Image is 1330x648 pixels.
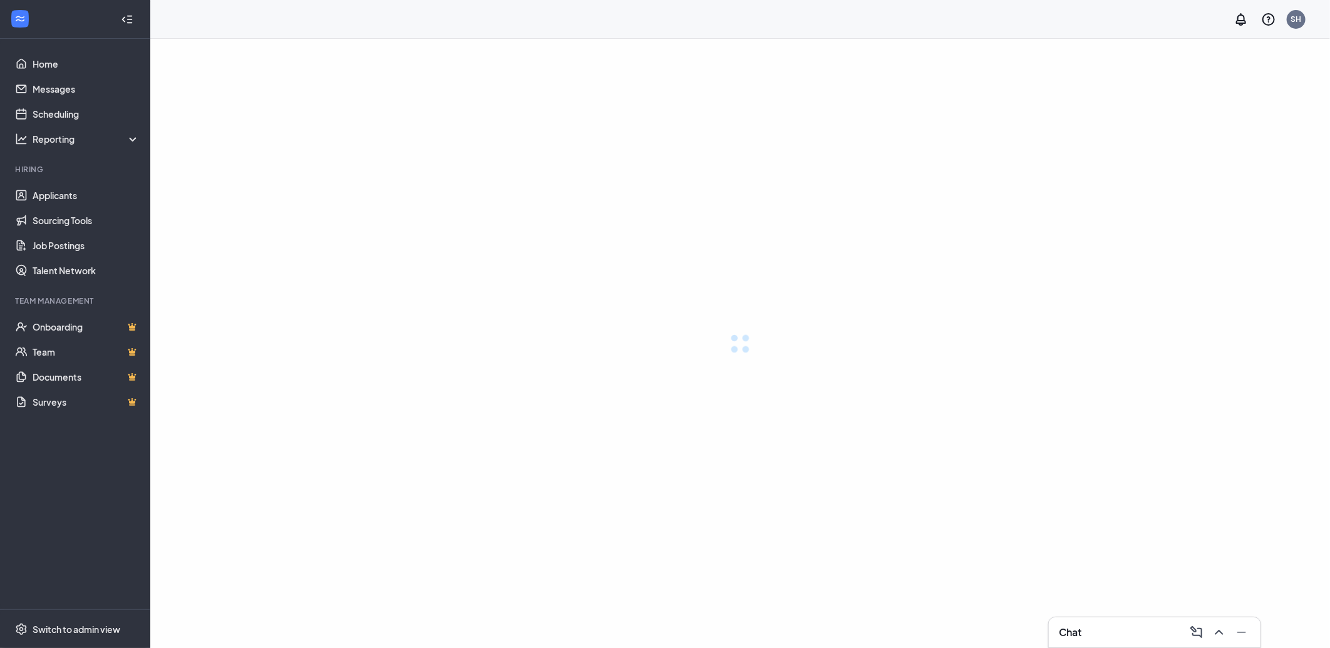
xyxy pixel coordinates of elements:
[33,339,140,364] a: TeamCrown
[33,364,140,389] a: DocumentsCrown
[14,13,26,25] svg: WorkstreamLogo
[1234,625,1249,640] svg: Minimize
[33,233,140,258] a: Job Postings
[33,183,140,208] a: Applicants
[33,101,140,126] a: Scheduling
[1208,622,1228,642] button: ChevronUp
[15,296,137,306] div: Team Management
[33,258,140,283] a: Talent Network
[1230,622,1250,642] button: Minimize
[1212,625,1227,640] svg: ChevronUp
[33,389,140,414] a: SurveysCrown
[33,76,140,101] a: Messages
[1059,625,1081,639] h3: Chat
[1185,622,1205,642] button: ComposeMessage
[15,133,28,145] svg: Analysis
[1189,625,1204,640] svg: ComposeMessage
[1291,14,1302,24] div: SH
[33,623,120,635] div: Switch to admin view
[33,314,140,339] a: OnboardingCrown
[121,13,133,26] svg: Collapse
[1261,12,1276,27] svg: QuestionInfo
[33,208,140,233] a: Sourcing Tools
[15,164,137,175] div: Hiring
[33,51,140,76] a: Home
[15,623,28,635] svg: Settings
[33,133,140,145] div: Reporting
[1234,12,1249,27] svg: Notifications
